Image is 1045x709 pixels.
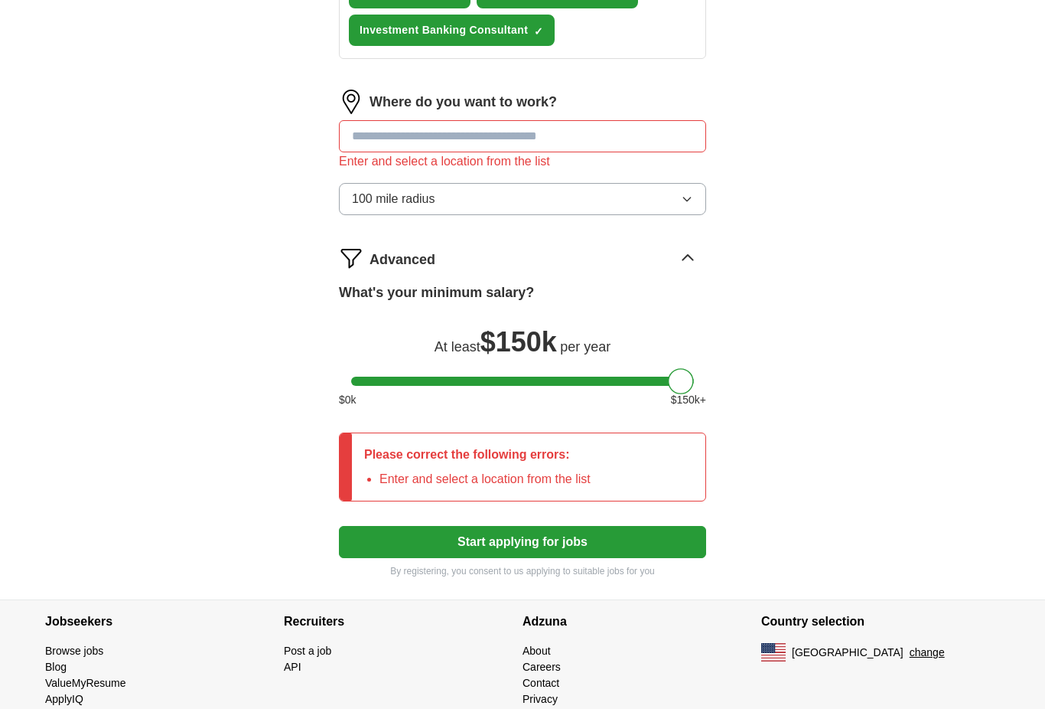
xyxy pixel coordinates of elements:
[522,693,558,705] a: Privacy
[45,693,83,705] a: ApplyIQ
[560,339,610,354] span: per year
[349,15,555,46] button: Investment Banking Consultant✓
[379,470,591,488] li: Enter and select a location from the list
[339,90,363,114] img: location.png
[339,152,706,171] div: Enter and select a location from the list
[761,600,1000,643] h4: Country selection
[671,392,706,408] span: $ 150 k+
[284,661,301,673] a: API
[339,183,706,215] button: 100 mile radius
[534,25,543,38] span: ✓
[45,661,67,673] a: Blog
[352,190,435,208] span: 100 mile radius
[339,564,706,578] p: By registering, you consent to us applying to suitable jobs for you
[339,526,706,558] button: Start applying for jobs
[339,283,534,303] label: What's your minimum salary?
[522,661,561,673] a: Careers
[792,645,903,661] span: [GEOGRAPHIC_DATA]
[284,645,331,657] a: Post a job
[369,250,435,270] span: Advanced
[522,645,551,657] a: About
[339,246,363,270] img: filter
[761,643,786,662] img: US flag
[364,446,591,464] p: Please correct the following errors:
[45,645,103,657] a: Browse jobs
[910,645,945,661] button: change
[369,92,557,113] label: Where do you want to work?
[435,339,480,354] span: At least
[339,392,356,408] span: $ 0 k
[360,22,528,38] span: Investment Banking Consultant
[480,326,557,358] span: $ 150k
[522,677,559,689] a: Contact
[45,677,126,689] a: ValueMyResume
